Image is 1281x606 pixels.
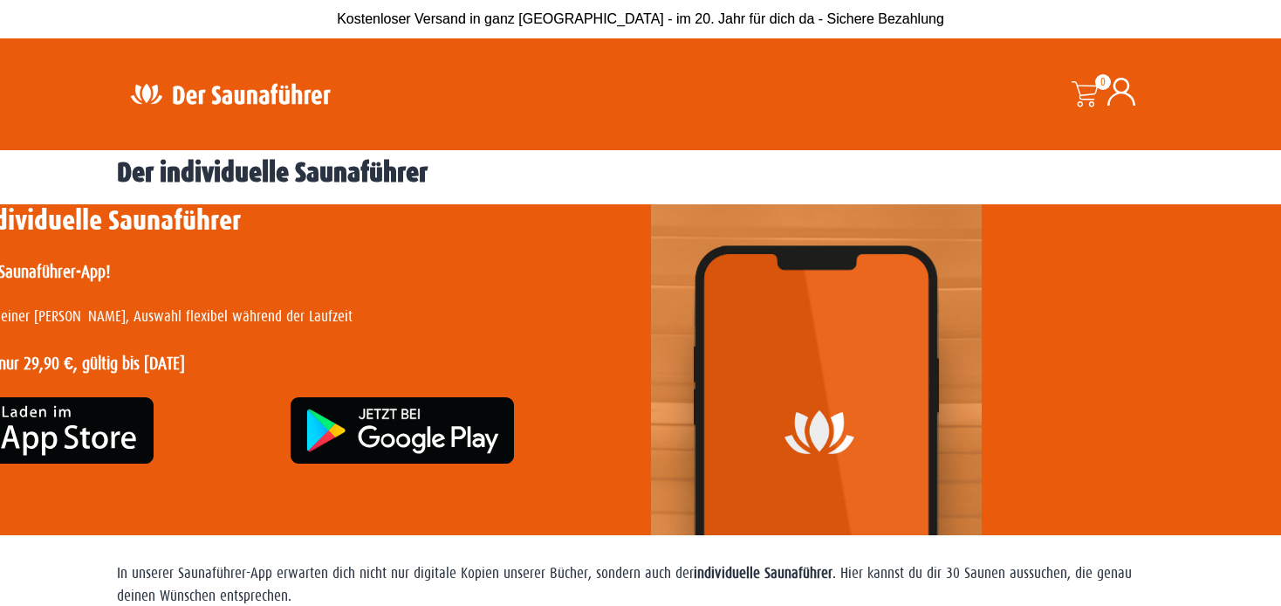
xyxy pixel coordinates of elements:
[694,565,832,582] strong: individuelle Saunaführer
[337,11,944,26] span: Kostenloser Versand in ganz [GEOGRAPHIC_DATA] - im 20. Jahr für dich da - Sichere Bezahlung
[117,159,1164,187] h1: Der individuelle Saunaführer
[1095,74,1111,90] span: 0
